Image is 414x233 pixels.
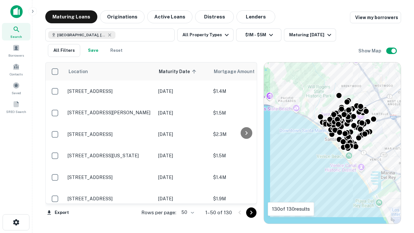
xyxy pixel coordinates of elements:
p: $1.5M [213,109,278,116]
span: Mortgage Amount [214,68,263,75]
th: Maturity Date [155,62,210,81]
iframe: Chat Widget [382,181,414,212]
button: Lenders [236,10,275,23]
a: SREO Search [2,98,30,116]
button: Distress [195,10,234,23]
p: $1.4M [213,88,278,95]
p: [DATE] [158,174,207,181]
span: Search [10,34,22,39]
button: $1M - $5M [236,28,281,41]
img: capitalize-icon.png [10,5,23,18]
button: Active Loans [147,10,192,23]
a: Borrowers [2,42,30,59]
span: Maturity Date [159,68,198,75]
button: Maturing Loans [45,10,97,23]
a: Saved [2,79,30,97]
p: $1.9M [213,195,278,202]
p: $1.5M [213,152,278,159]
p: 1–50 of 130 [205,209,232,216]
div: 50 [179,208,195,217]
span: Contacts [10,72,23,77]
p: [STREET_ADDRESS] [68,174,152,180]
span: Location [68,68,88,75]
div: Maturing [DATE] [289,31,333,39]
span: Borrowers [8,53,24,58]
p: [DATE] [158,131,207,138]
button: Save your search to get updates of matches that match your search criteria. [83,44,103,57]
a: Contacts [2,61,30,78]
p: [STREET_ADDRESS] [68,196,152,202]
button: Originations [100,10,145,23]
button: Reset [106,44,127,57]
span: Saved [12,90,21,95]
span: [GEOGRAPHIC_DATA], [GEOGRAPHIC_DATA], [GEOGRAPHIC_DATA] [57,32,106,38]
button: [GEOGRAPHIC_DATA], [GEOGRAPHIC_DATA], [GEOGRAPHIC_DATA] [45,28,175,41]
a: View my borrowers [350,12,401,23]
p: 130 of 130 results [272,205,310,213]
p: [DATE] [158,88,207,95]
p: [DATE] [158,109,207,116]
button: Export [45,208,71,217]
h6: Show Map [358,47,382,54]
p: [DATE] [158,152,207,159]
p: [STREET_ADDRESS][PERSON_NAME] [68,110,152,116]
p: $1.4M [213,174,278,181]
p: [STREET_ADDRESS][US_STATE] [68,153,152,159]
button: Maturing [DATE] [284,28,336,41]
div: 0 0 [264,62,401,224]
th: Mortgage Amount [210,62,281,81]
p: Rows per page: [141,209,176,216]
button: All Property Types [177,28,234,41]
p: $2.3M [213,131,278,138]
span: SREO Search [6,109,26,114]
button: All Filters [48,44,80,57]
button: Go to next page [246,207,256,218]
a: Search [2,23,30,40]
p: [STREET_ADDRESS] [68,131,152,137]
p: [DATE] [158,195,207,202]
p: [STREET_ADDRESS] [68,88,152,94]
th: Location [64,62,155,81]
